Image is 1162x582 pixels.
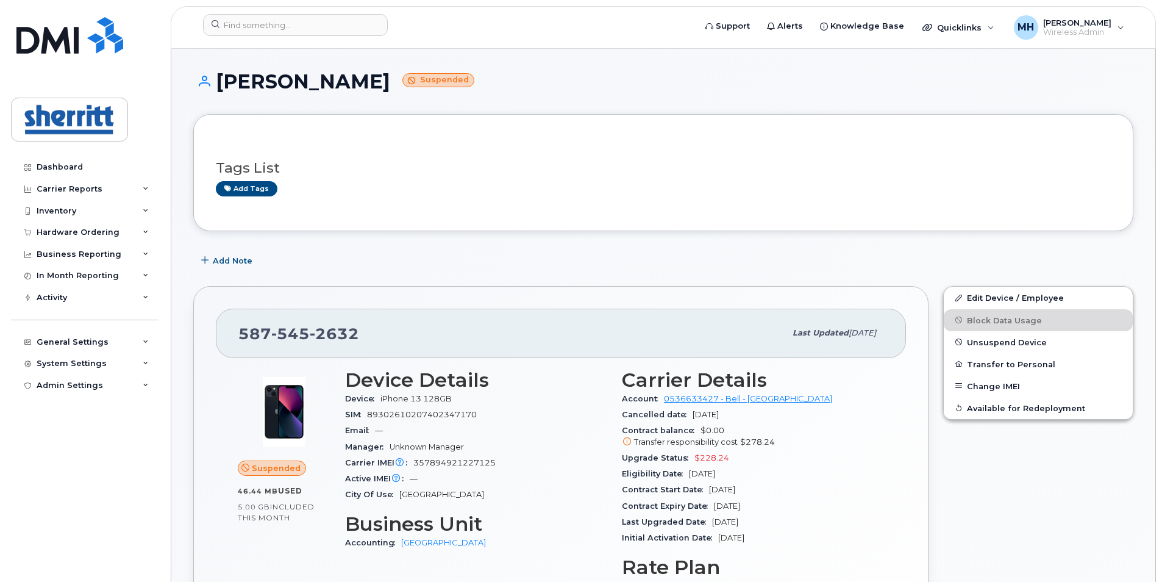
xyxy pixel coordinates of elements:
span: [DATE] [718,533,744,542]
h3: Tags List [216,160,1111,176]
span: Eligibility Date [622,469,689,478]
span: Device [345,394,380,403]
span: 46.44 MB [238,487,278,495]
span: Account [622,394,664,403]
span: — [410,474,418,483]
span: Transfer responsibility cost [634,437,738,447]
span: SIM [345,410,367,419]
a: [GEOGRAPHIC_DATA] [401,538,486,547]
span: 5.00 GB [238,503,270,511]
span: Manager [345,442,390,451]
span: [DATE] [712,517,738,526]
span: used [278,486,302,495]
span: 89302610207402347170 [367,410,477,419]
span: [DATE] [709,485,735,494]
span: Unknown Manager [390,442,464,451]
span: Suspended [252,462,301,474]
span: City Of Use [345,490,399,499]
span: Accounting [345,538,401,547]
span: [DATE] [693,410,719,419]
small: Suspended [402,73,474,87]
button: Transfer to Personal [944,353,1133,375]
span: 357894921227125 [413,458,496,467]
button: Add Note [193,250,263,271]
span: Contract Start Date [622,485,709,494]
span: Available for Redeployment [967,403,1085,412]
span: Email [345,426,375,435]
span: [DATE] [689,469,715,478]
a: Add tags [216,181,277,196]
img: image20231002-3703462-1ig824h.jpeg [248,375,321,448]
span: Add Note [213,255,252,267]
button: Change IMEI [944,375,1133,397]
span: iPhone 13 128GB [380,394,452,403]
h3: Rate Plan [622,556,884,578]
span: Last Upgraded Date [622,517,712,526]
span: Unsuspend Device [967,337,1047,347]
span: Contract Expiry Date [622,501,714,511]
span: 545 [271,325,310,343]
h3: Carrier Details [622,369,884,391]
span: $228.24 [694,453,729,462]
span: $278.24 [740,437,775,447]
button: Unsuspend Device [944,331,1133,353]
span: included this month [238,502,315,522]
span: $0.00 [622,426,884,448]
h3: Device Details [345,369,607,391]
span: 587 [238,325,359,343]
span: Upgrade Status [622,453,694,462]
span: 2632 [310,325,359,343]
h1: [PERSON_NAME] [193,71,1133,92]
span: Contract balance [622,426,700,435]
span: Carrier IMEI [345,458,413,467]
span: Cancelled date [622,410,693,419]
h3: Business Unit [345,513,607,535]
a: 0536633427 - Bell - [GEOGRAPHIC_DATA] [664,394,832,403]
span: [DATE] [849,328,876,337]
button: Block Data Usage [944,309,1133,331]
a: Edit Device / Employee [944,287,1133,309]
span: [DATE] [714,501,740,511]
span: Initial Activation Date [622,533,718,542]
button: Available for Redeployment [944,397,1133,419]
span: [GEOGRAPHIC_DATA] [399,490,484,499]
span: Active IMEI [345,474,410,483]
span: — [375,426,383,435]
span: Last updated [793,328,849,337]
